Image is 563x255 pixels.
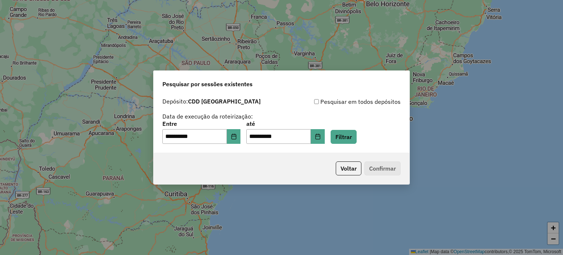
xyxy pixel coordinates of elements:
[227,129,241,144] button: Choose Date
[331,130,357,144] button: Filtrar
[162,80,253,88] span: Pesquisar por sessões existentes
[162,97,261,106] label: Depósito:
[246,119,324,128] label: até
[162,112,253,121] label: Data de execução da roteirização:
[311,129,325,144] button: Choose Date
[188,98,261,105] strong: CDD [GEOGRAPHIC_DATA]
[281,97,401,106] div: Pesquisar em todos depósitos
[336,161,361,175] button: Voltar
[162,119,240,128] label: Entre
